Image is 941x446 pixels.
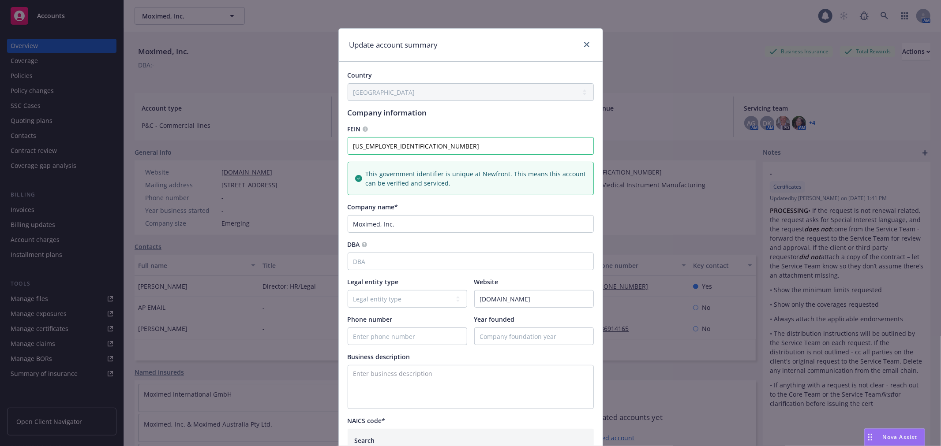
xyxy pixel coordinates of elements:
[348,365,594,409] textarea: Enter business description
[348,125,361,133] span: FEIN
[865,429,876,446] div: Drag to move
[474,278,499,286] span: Website
[348,240,360,249] span: DBA
[581,39,592,50] a: close
[348,71,372,79] span: Country
[475,328,593,345] input: Company foundation year
[348,108,594,117] h1: Company information
[348,328,467,345] input: Enter phone number
[348,137,594,155] input: Federal Employer Identification Number, XX-XXXXXXX
[864,428,925,446] button: Nova Assist
[348,416,386,425] span: NAICS code*
[355,436,375,445] span: Search
[348,353,410,361] span: Business description
[348,253,594,270] input: DBA
[348,278,399,286] span: Legal entity type
[349,39,438,51] h1: Update account summary
[474,315,515,323] span: Year founded
[348,203,398,211] span: Company name*
[475,290,593,307] input: Enter URL
[366,169,586,188] span: This government identifier is unique at Newfront. This means this account can be verified and ser...
[883,433,918,441] span: Nova Assist
[348,315,393,323] span: Phone number
[348,215,594,233] input: Company name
